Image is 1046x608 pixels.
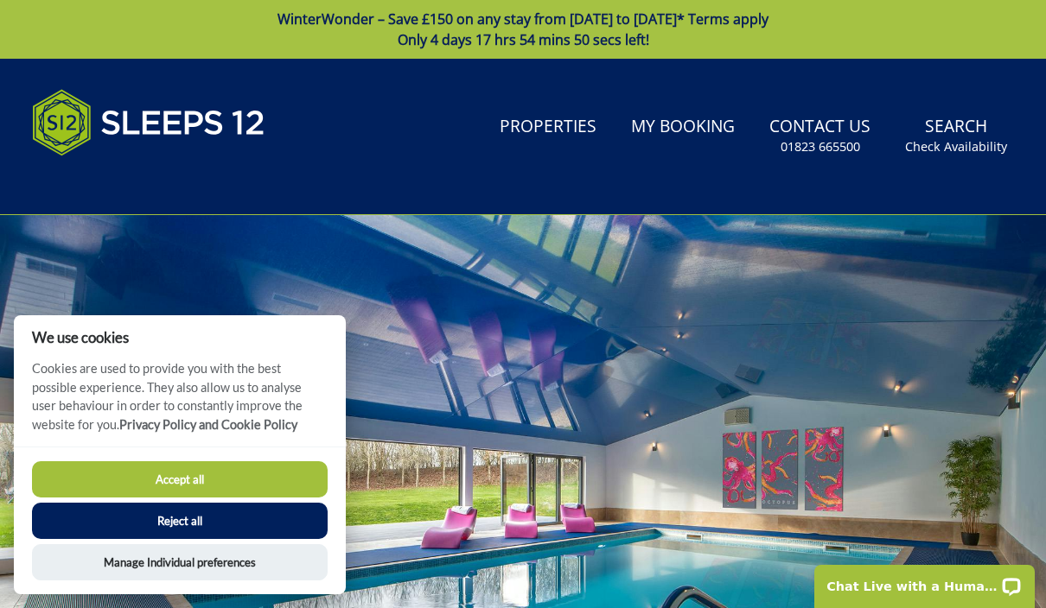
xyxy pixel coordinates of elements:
button: Manage Individual preferences [32,544,328,580]
p: Cookies are used to provide you with the best possible experience. They also allow us to analyse ... [14,359,346,446]
img: Sleeps 12 [32,79,265,166]
iframe: Customer reviews powered by Trustpilot [23,176,205,191]
a: My Booking [624,108,742,147]
small: Check Availability [905,138,1007,155]
a: Privacy Policy and Cookie Policy [119,417,297,432]
h2: We use cookies [14,329,346,345]
button: Reject all [32,503,328,539]
button: Accept all [32,461,328,497]
iframe: LiveChat chat widget [803,554,1046,608]
a: SearchCheck Availability [898,108,1014,164]
span: Only 4 days 17 hrs 54 mins 50 secs left! [398,30,649,49]
small: 01823 665500 [781,138,860,155]
a: Properties [493,108,603,147]
a: Contact Us01823 665500 [762,108,877,164]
